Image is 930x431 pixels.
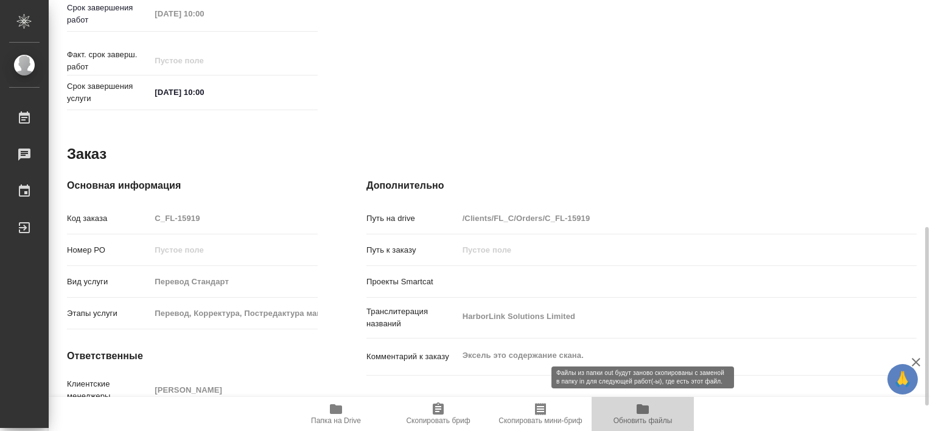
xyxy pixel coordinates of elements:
[458,345,871,366] textarea: Эксель это содержание скана.
[67,276,150,288] p: Вид услуги
[67,2,150,26] p: Срок завершения работ
[489,397,592,431] button: Скопировать мини-бриф
[458,209,871,227] input: Пустое поле
[150,52,257,69] input: Пустое поле
[150,304,318,322] input: Пустое поле
[150,381,318,399] input: Пустое поле
[67,349,318,363] h4: Ответственные
[592,397,694,431] button: Обновить файлы
[150,5,257,23] input: Пустое поле
[458,241,871,259] input: Пустое поле
[67,178,318,193] h4: Основная информация
[887,364,918,394] button: 🙏
[366,276,458,288] p: Проекты Smartcat
[614,416,673,425] span: Обновить файлы
[366,178,917,193] h4: Дополнительно
[366,351,458,363] p: Комментарий к заказу
[366,212,458,225] p: Путь на drive
[150,273,318,290] input: Пустое поле
[406,416,470,425] span: Скопировать бриф
[67,49,150,73] p: Факт. срок заверш. работ
[892,366,913,392] span: 🙏
[67,144,107,164] h2: Заказ
[67,378,150,402] p: Клиентские менеджеры
[458,306,871,327] textarea: HarborLink Solutions Limited
[387,397,489,431] button: Скопировать бриф
[366,306,458,330] p: Транслитерация названий
[67,80,150,105] p: Срок завершения услуги
[498,416,582,425] span: Скопировать мини-бриф
[311,416,361,425] span: Папка на Drive
[366,244,458,256] p: Путь к заказу
[67,307,150,320] p: Этапы услуги
[150,209,318,227] input: Пустое поле
[285,397,387,431] button: Папка на Drive
[67,212,150,225] p: Код заказа
[150,241,318,259] input: Пустое поле
[150,83,257,101] input: ✎ Введи что-нибудь
[67,244,150,256] p: Номер РО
